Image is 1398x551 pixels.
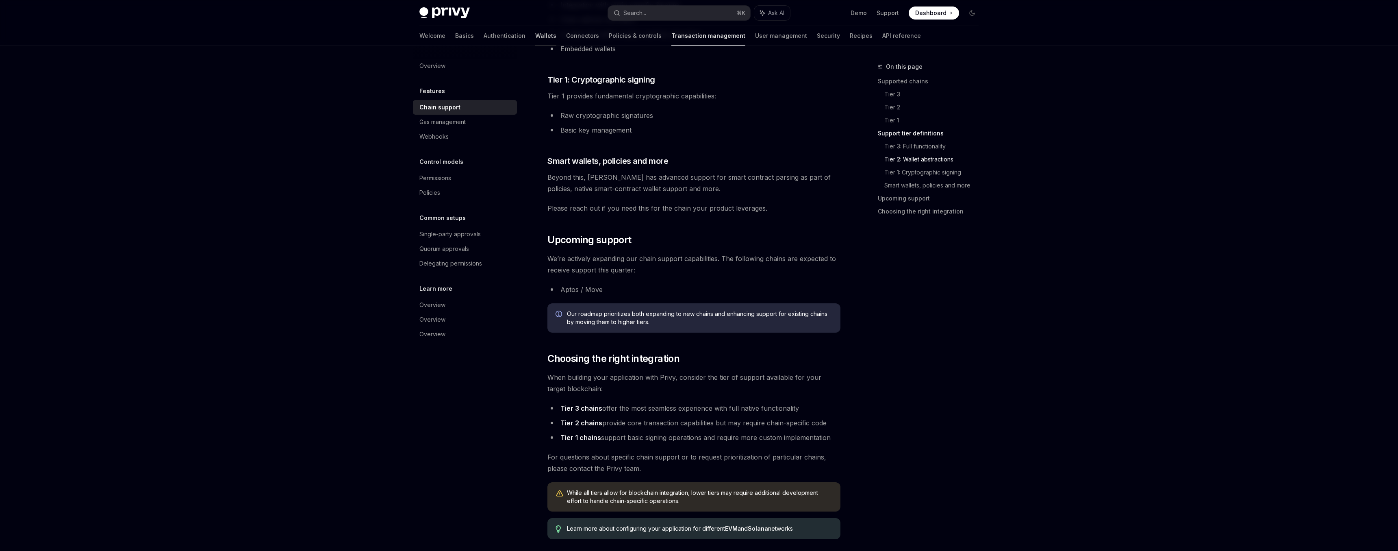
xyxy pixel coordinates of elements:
[966,7,979,20] button: Toggle dark mode
[878,205,985,218] a: Choosing the right integration
[419,213,466,223] h5: Common setups
[413,171,517,185] a: Permissions
[413,115,517,129] a: Gas management
[884,88,985,101] a: Tier 3
[547,43,840,54] li: Embedded wallets
[419,315,445,325] div: Overview
[609,26,662,46] a: Policies & controls
[419,61,445,71] div: Overview
[754,6,790,20] button: Ask AI
[851,9,867,17] a: Demo
[608,6,750,20] button: Search...⌘K
[547,372,840,394] span: When building your application with Privy, consider the tier of support available for your target...
[878,75,985,88] a: Supported chains
[413,298,517,312] a: Overview
[886,62,923,72] span: On this page
[560,404,602,412] strong: Tier 3 chains
[884,166,985,179] a: Tier 1: Cryptographic signing
[419,117,466,127] div: Gas management
[547,124,840,136] li: Basic key management
[419,259,482,268] div: Delegating permissions
[419,132,449,142] div: Webhooks
[419,284,452,294] h5: Learn more
[419,86,445,96] h5: Features
[567,310,832,326] span: Our roadmap prioritizes both expanding to new chains and enhancing support for existing chains by...
[419,7,470,19] img: dark logo
[419,102,460,112] div: Chain support
[915,9,946,17] span: Dashboard
[560,433,601,442] strong: Tier 1 chains
[419,188,440,198] div: Policies
[547,417,840,429] li: provide core transaction capabilities but may require chain-specific code
[878,127,985,140] a: Support tier definitions
[547,110,840,121] li: Raw cryptographic signatures
[413,312,517,327] a: Overview
[556,525,561,533] svg: Tip
[884,101,985,114] a: Tier 2
[556,490,564,498] svg: Warning
[547,451,840,474] span: For questions about specific chain support or to request prioritization of particular chains, ple...
[419,244,469,254] div: Quorum approvals
[560,419,602,427] strong: Tier 2 chains
[884,140,985,153] a: Tier 3: Full functionality
[484,26,525,46] a: Authentication
[419,26,445,46] a: Welcome
[547,203,840,214] span: Please reach out if you need this for the chain your product leverages.
[419,173,451,183] div: Permissions
[567,489,832,505] span: While all tiers allow for blockchain integration, lower tiers may require additional development ...
[817,26,840,46] a: Security
[877,9,899,17] a: Support
[547,74,655,85] span: Tier 1: Cryptographic signing
[547,90,840,102] span: Tier 1 provides fundamental cryptographic capabilities:
[547,284,840,295] li: Aptos / Move
[566,26,599,46] a: Connectors
[748,525,768,532] a: Solana
[547,432,840,443] li: support basic signing operations and require more custom implementation
[419,329,445,339] div: Overview
[419,157,463,167] h5: Control models
[413,185,517,200] a: Policies
[884,114,985,127] a: Tier 1
[413,242,517,256] a: Quorum approvals
[884,179,985,192] a: Smart wallets, policies and more
[878,192,985,205] a: Upcoming support
[413,100,517,115] a: Chain support
[419,300,445,310] div: Overview
[547,352,679,365] span: Choosing the right integration
[547,155,668,167] span: Smart wallets, policies and more
[413,227,517,242] a: Single-party approvals
[909,7,959,20] a: Dashboard
[413,256,517,271] a: Delegating permissions
[737,10,745,16] span: ⌘ K
[547,253,840,276] span: We’re actively expanding our chain support capabilities. The following chains are expected to rec...
[725,525,738,532] a: EVM
[768,9,784,17] span: Ask AI
[850,26,873,46] a: Recipes
[413,59,517,73] a: Overview
[535,26,556,46] a: Wallets
[547,172,840,194] span: Beyond this, [PERSON_NAME] has advanced support for smart contract parsing as part of policies, n...
[884,153,985,166] a: Tier 2: Wallet abstractions
[623,8,646,18] div: Search...
[413,129,517,144] a: Webhooks
[567,525,832,533] span: Learn more about configuring your application for different and networks
[547,403,840,414] li: offer the most seamless experience with full native functionality
[455,26,474,46] a: Basics
[755,26,807,46] a: User management
[671,26,745,46] a: Transaction management
[547,233,631,246] span: Upcoming support
[556,311,564,319] svg: Info
[413,327,517,342] a: Overview
[882,26,921,46] a: API reference
[419,229,481,239] div: Single-party approvals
